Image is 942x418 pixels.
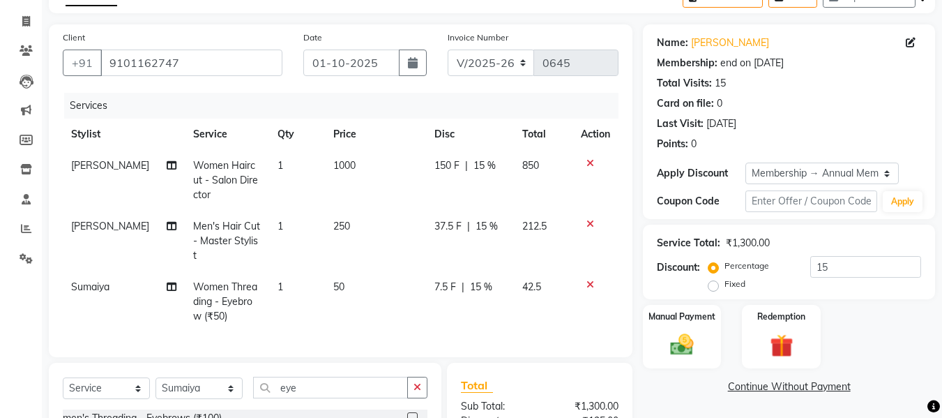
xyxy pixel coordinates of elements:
div: Services [64,93,629,119]
span: Total [461,378,493,393]
span: | [465,158,468,173]
div: Points: [657,137,688,151]
img: _cash.svg [663,331,701,358]
span: 15 % [470,280,492,294]
span: [PERSON_NAME] [71,159,149,172]
th: Stylist [63,119,185,150]
label: Percentage [724,260,769,272]
span: 250 [333,220,350,232]
span: 1000 [333,159,356,172]
div: end on [DATE] [720,56,784,70]
div: Service Total: [657,236,720,251]
span: [PERSON_NAME] [71,220,149,232]
th: Disc [426,119,514,150]
span: Sumaiya [71,281,109,293]
label: Invoice Number [448,31,508,44]
label: Fixed [724,278,745,290]
div: Sub Total: [450,399,540,414]
div: 15 [715,76,726,91]
span: 42.5 [522,281,541,293]
label: Date [303,31,322,44]
span: | [467,219,470,234]
div: Card on file: [657,96,714,111]
button: Apply [883,191,922,212]
span: Women Haircut - Salon Director [193,159,258,201]
th: Price [325,119,426,150]
a: [PERSON_NAME] [691,36,769,50]
div: 0 [691,137,697,151]
div: 0 [717,96,722,111]
span: 150 F [434,158,459,173]
th: Qty [269,119,325,150]
span: 850 [522,159,539,172]
th: Action [572,119,618,150]
div: Discount: [657,260,700,275]
div: ₹1,300.00 [540,399,629,414]
span: 50 [333,281,344,293]
span: Women Threading - Eyebrow (₹50) [193,281,257,322]
div: Coupon Code [657,194,745,209]
button: +91 [63,50,102,76]
label: Redemption [757,311,805,323]
th: Service [185,119,268,150]
label: Client [63,31,85,44]
div: Apply Discount [657,166,745,181]
span: 7.5 F [434,280,456,294]
span: 1 [278,220,283,232]
span: 15 % [476,219,498,234]
span: 15 % [473,158,496,173]
span: 1 [278,281,283,293]
th: Total [514,119,572,150]
span: Men's Hair Cut - Master Stylist [193,220,260,262]
div: ₹1,300.00 [726,236,770,251]
span: | [462,280,464,294]
input: Search or Scan [253,377,408,398]
div: Total Visits: [657,76,712,91]
a: Continue Without Payment [646,380,932,394]
img: _gift.svg [763,331,800,360]
span: 37.5 F [434,219,462,234]
div: Name: [657,36,688,50]
input: Search by Name/Mobile/Email/Code [100,50,282,76]
span: 212.5 [522,220,547,232]
div: Membership: [657,56,717,70]
span: 1 [278,159,283,172]
div: [DATE] [706,117,736,131]
label: Manual Payment [648,311,715,323]
input: Enter Offer / Coupon Code [745,191,877,212]
div: Last Visit: [657,117,704,131]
